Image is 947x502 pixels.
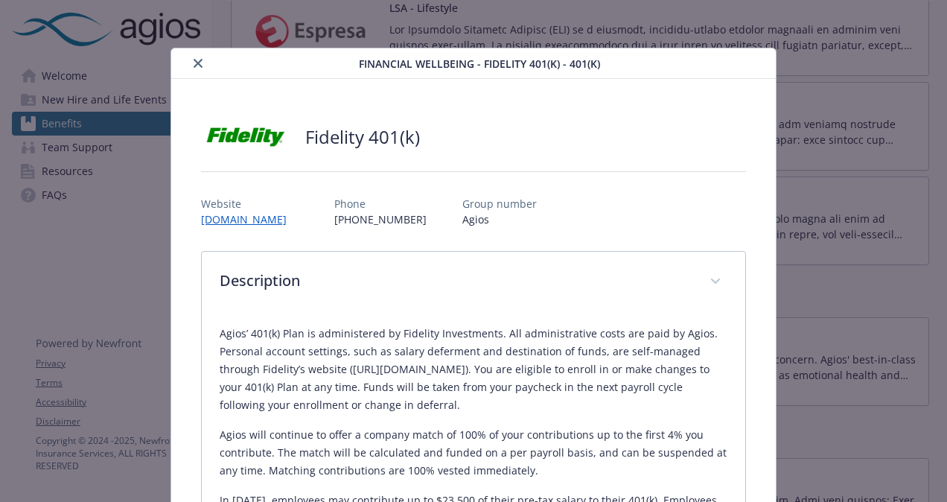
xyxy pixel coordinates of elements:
[201,196,299,212] p: Website
[201,115,290,159] img: Fidelity Investments
[334,196,427,212] p: Phone
[201,212,299,226] a: [DOMAIN_NAME]
[220,325,727,414] p: Agios’ 401(k) Plan is administered by Fidelity Investments. All administrative costs are paid by ...
[462,212,537,227] p: Agios
[202,252,745,313] div: Description
[334,212,427,227] p: [PHONE_NUMBER]
[305,124,420,150] h2: Fidelity 401(k)
[220,426,727,480] p: Agios will continue to offer a company match of 100% of your contributions up to the first 4% you...
[359,56,600,72] span: Financial Wellbeing - Fidelity 401(k) - 401(k)
[462,196,537,212] p: Group number
[189,54,207,72] button: close
[220,270,692,292] p: Description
